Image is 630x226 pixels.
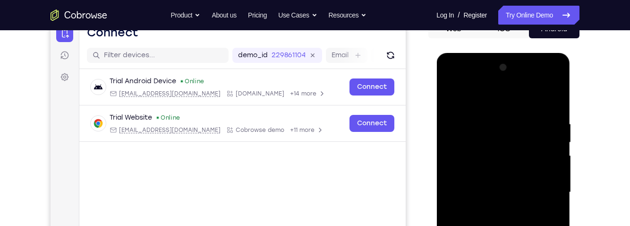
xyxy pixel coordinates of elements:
[59,94,102,103] div: Trial Website
[106,97,108,99] div: New devices found.
[51,9,107,21] a: Go to the home page
[299,59,344,76] a: Connect
[278,6,317,25] button: Use Cases
[53,31,172,41] input: Filter devices...
[176,70,234,78] div: App
[281,31,298,41] label: Email
[239,107,264,114] span: +11 more
[129,58,154,66] div: Online
[176,107,234,114] div: App
[59,107,170,114] div: Email
[329,6,367,25] button: Resources
[464,6,487,25] a: Register
[436,6,454,25] a: Log In
[458,9,460,21] span: /
[212,6,236,25] a: About us
[185,70,234,78] span: Cobrowse.io
[59,70,170,78] div: Email
[248,6,267,25] a: Pricing
[299,96,344,113] a: Connect
[332,28,348,43] button: Refresh
[498,6,579,25] a: Try Online Demo
[187,31,217,41] label: demo_id
[239,70,266,78] span: +14 more
[68,107,170,114] span: web@example.com
[29,50,355,86] div: Open device details
[59,57,126,67] div: Trial Android Device
[185,107,234,114] span: Cobrowse demo
[68,70,170,78] span: android@example.com
[171,6,201,25] button: Product
[105,95,130,102] div: Online
[29,86,355,122] div: Open device details
[130,61,132,63] div: New devices found.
